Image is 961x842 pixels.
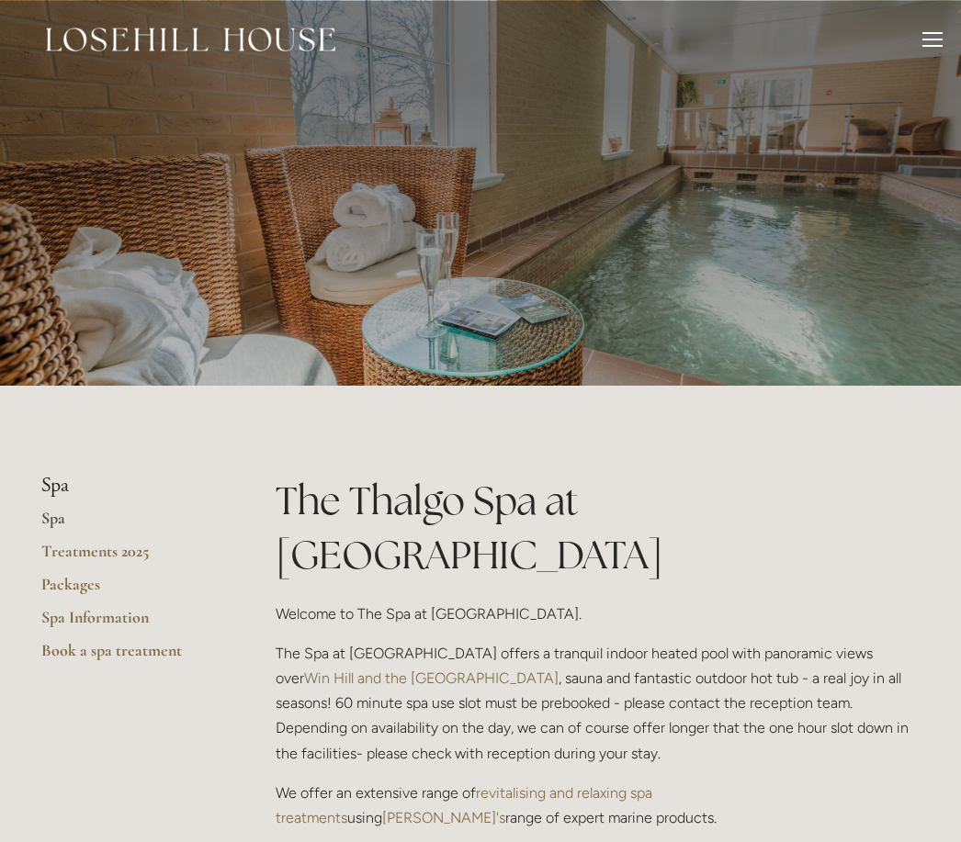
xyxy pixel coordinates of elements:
[276,601,920,626] p: Welcome to The Spa at [GEOGRAPHIC_DATA].
[41,640,217,673] a: Book a spa treatment
[41,574,217,607] a: Packages
[41,474,217,498] li: Spa
[382,809,505,826] a: [PERSON_NAME]'s
[276,474,920,582] h1: The Thalgo Spa at [GEOGRAPHIC_DATA]
[46,28,335,51] img: Losehill House
[41,607,217,640] a: Spa Information
[276,780,920,830] p: We offer an extensive range of using range of expert marine products.
[276,641,920,766] p: The Spa at [GEOGRAPHIC_DATA] offers a tranquil indoor heated pool with panoramic views over , sau...
[41,541,217,574] a: Treatments 2025
[41,508,217,541] a: Spa
[304,669,559,687] a: Win Hill and the [GEOGRAPHIC_DATA]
